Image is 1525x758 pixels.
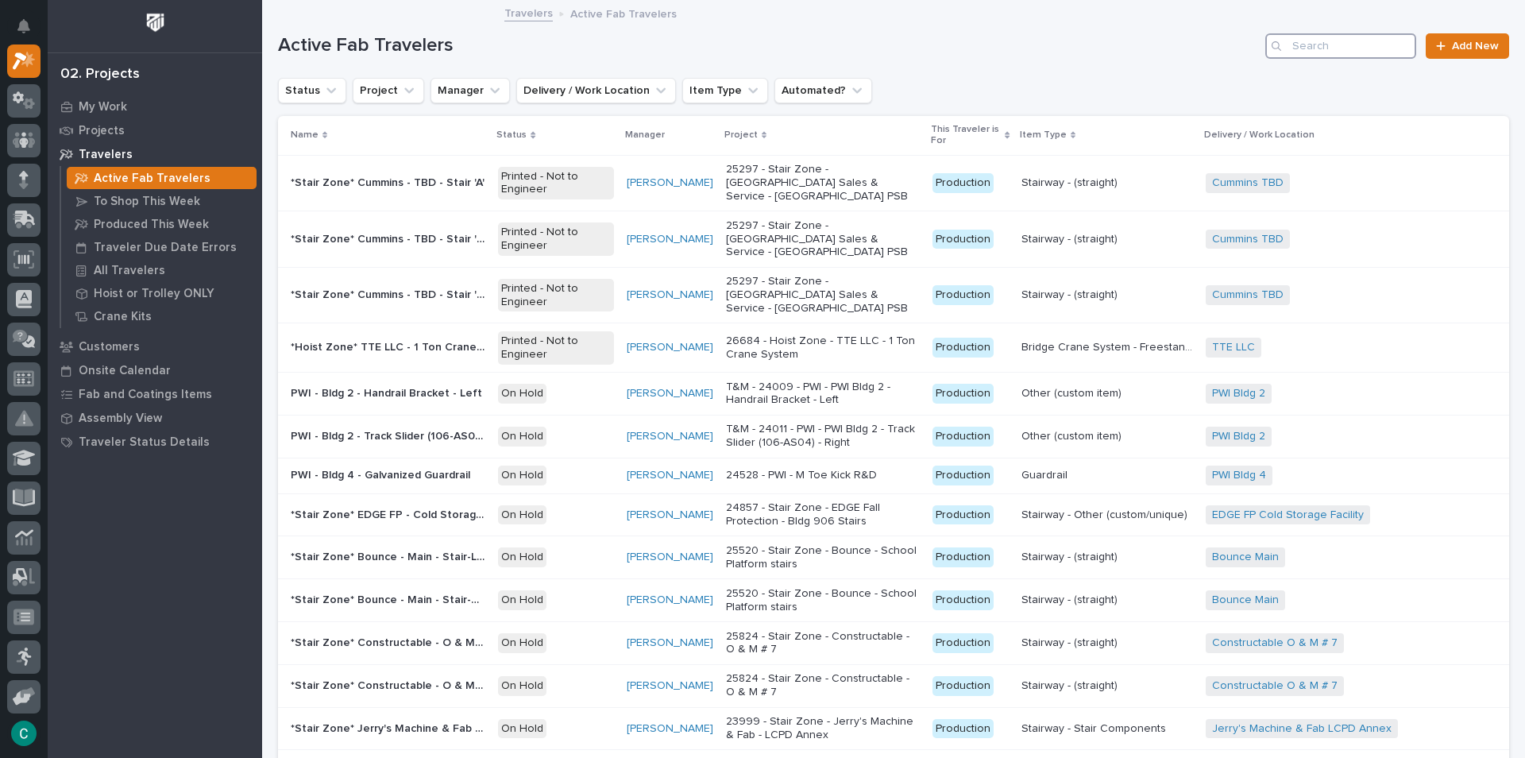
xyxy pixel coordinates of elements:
[627,341,713,354] a: [PERSON_NAME]
[932,466,994,485] div: Production
[60,66,140,83] div: 02. Projects
[498,590,546,610] div: On Hold
[278,621,1509,664] tr: *Stair Zone* Constructable - O & M # 7 - Guardrailing*Stair Zone* Constructable - O & M # 7 - Gua...
[48,430,262,454] a: Traveler Status Details
[1212,551,1279,564] a: Bounce Main
[627,288,713,302] a: [PERSON_NAME]
[278,267,1509,323] tr: *Stair Zone* Cummins - TBD - Stair 'C'*Stair Zone* Cummins - TBD - Stair 'C' Printed - Not to Eng...
[1021,633,1121,650] p: Stairway - (straight)
[61,236,262,258] a: Traveler Due Date Errors
[1212,509,1364,522] a: EDGE FP Cold Storage Facility
[48,335,262,358] a: Customers
[726,423,919,450] p: T&M - 24011 - PWI - PWI Bldg 2 - Track Slider (106-AS04) - Right
[1021,427,1125,443] p: Other (custom item)
[94,287,214,301] p: Hoist or Trolley ONLY
[932,547,994,567] div: Production
[1212,288,1284,302] a: Cummins TBD
[932,590,994,610] div: Production
[291,633,488,650] p: *Stair Zone* Constructable - O & M # 7 - Guardrailing
[932,384,994,404] div: Production
[726,335,919,362] p: 26684 - Hoist Zone - TTE LLC - 1 Ton Crane System
[498,384,546,404] div: On Hold
[1021,719,1169,736] p: Stairway - Stair Components
[141,8,170,37] img: Workspace Logo
[724,126,758,144] p: Project
[94,310,152,324] p: Crane Kits
[353,78,424,103] button: Project
[726,219,919,259] p: 25297 - Stair Zone - [GEOGRAPHIC_DATA] Sales & Service - [GEOGRAPHIC_DATA] PSB
[498,547,546,567] div: On Hold
[61,305,262,327] a: Crane Kits
[726,469,919,482] p: 24528 - PWI - M Toe Kick R&D
[1021,505,1191,522] p: Stairway - Other (custom/unique)
[291,285,488,302] p: *Stair Zone* Cummins - TBD - Stair 'C'
[726,630,919,657] p: 25824 - Stair Zone - Constructable - O & M # 7
[1021,285,1121,302] p: Stairway - (straight)
[1020,126,1067,144] p: Item Type
[1426,33,1509,59] a: Add New
[1021,384,1125,400] p: Other (custom item)
[278,415,1509,458] tr: PWI - Bldg 2 - Track Slider (106-AS04) - RIGHTPWI - Bldg 2 - Track Slider (106-AS04) - RIGHT On H...
[496,126,527,144] p: Status
[48,118,262,142] a: Projects
[61,282,262,304] a: Hoist or Trolley ONLY
[79,124,125,138] p: Projects
[1021,338,1196,354] p: Bridge Crane System - Freestanding Ultralite
[278,155,1509,211] tr: *Stair Zone* Cummins - TBD - Stair 'A'*Stair Zone* Cummins - TBD - Stair 'A' Printed - Not to Eng...
[726,163,919,203] p: 25297 - Stair Zone - [GEOGRAPHIC_DATA] Sales & Service - [GEOGRAPHIC_DATA] PSB
[430,78,510,103] button: Manager
[48,142,262,166] a: Travelers
[932,676,994,696] div: Production
[94,195,200,209] p: To Shop This Week
[1212,233,1284,246] a: Cummins TBD
[1212,387,1265,400] a: PWI Bldg 2
[291,173,488,190] p: *Stair Zone* Cummins - TBD - Stair 'A'
[291,547,488,564] p: *Stair Zone* Bounce - Main - Stair-Left
[61,213,262,235] a: Produced This Week
[627,469,713,482] a: [PERSON_NAME]
[627,233,713,246] a: [PERSON_NAME]
[94,264,165,278] p: All Travelers
[1021,173,1121,190] p: Stairway - (straight)
[1212,341,1255,354] a: TTE LLC
[627,636,713,650] a: [PERSON_NAME]
[94,172,210,186] p: Active Fab Travelers
[79,388,212,402] p: Fab and Coatings Items
[278,323,1509,373] tr: *Hoist Zone* TTE LLC - 1 Ton Crane System*Hoist Zone* TTE LLC - 1 Ton Crane System Printed - Not ...
[1212,679,1338,693] a: Constructable O & M # 7
[291,126,319,144] p: Name
[627,509,713,522] a: [PERSON_NAME]
[682,78,768,103] button: Item Type
[291,384,485,400] p: PWI - Bldg 2 - Handrail Bracket - Left
[79,148,133,162] p: Travelers
[498,331,614,365] div: Printed - Not to Engineer
[291,676,488,693] p: *Stair Zone* Constructable - O & M # 7 - Mezz Stairs
[774,78,872,103] button: Automated?
[291,427,488,443] p: PWI - Bldg 2 - Track Slider (106-AS04) - RIGHT
[94,218,209,232] p: Produced This Week
[498,633,546,653] div: On Hold
[48,95,262,118] a: My Work
[291,466,473,482] p: PWI - Bldg 4 - Galvanized Guardrail
[498,167,614,200] div: Printed - Not to Engineer
[291,719,488,736] p: *Stair Zone* Jerry's Machine & Fab - LCPD Annex - Interior Locker Room Stair Mod
[278,493,1509,536] tr: *Stair Zone* EDGE FP - Cold Storage Facility - Stair & Ship Ladder*Stair Zone* EDGE FP - Cold Sto...
[1212,469,1266,482] a: PWI Bldg 4
[278,373,1509,416] tr: PWI - Bldg 2 - Handrail Bracket - LeftPWI - Bldg 2 - Handrail Bracket - Left On Hold[PERSON_NAME]...
[1265,33,1416,59] input: Search
[278,707,1509,750] tr: *Stair Zone* Jerry's Machine & Fab - LCPD Annex - Interior Locker Room Stair Mod*Stair Zone* Jerr...
[94,241,237,255] p: Traveler Due Date Errors
[932,633,994,653] div: Production
[291,505,488,522] p: *Stair Zone* EDGE FP - Cold Storage Facility - Stair & Ship Ladder
[627,594,713,607] a: [PERSON_NAME]
[932,505,994,525] div: Production
[278,536,1509,579] tr: *Stair Zone* Bounce - Main - Stair-Left*Stair Zone* Bounce - Main - Stair-Left On Hold[PERSON_NAM...
[20,19,41,44] div: Notifications
[61,259,262,281] a: All Travelers
[627,430,713,443] a: [PERSON_NAME]
[627,551,713,564] a: [PERSON_NAME]
[726,672,919,699] p: 25824 - Stair Zone - Constructable - O & M # 7
[932,338,994,358] div: Production
[627,679,713,693] a: [PERSON_NAME]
